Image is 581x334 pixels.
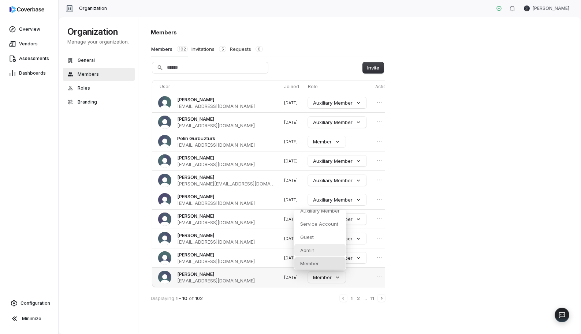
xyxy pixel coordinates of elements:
p: Admin [300,247,314,254]
span: [DATE] [284,100,298,105]
img: Jesse Nord [158,271,171,284]
button: Invitations [191,42,227,56]
img: Pelin Gurbuzturk [158,135,171,148]
button: 11 [370,294,375,302]
span: [DATE] [284,139,298,144]
button: Open menu [375,273,384,281]
img: Steve Culy [158,193,171,206]
span: [EMAIL_ADDRESS][DOMAIN_NAME] [177,277,255,284]
button: Next [378,294,385,302]
p: Member [300,260,319,267]
img: Brad Corbin [158,154,171,168]
span: [EMAIL_ADDRESS][DOMAIN_NAME] [177,142,255,148]
th: Actions [372,80,397,93]
span: [DATE] [284,217,298,222]
span: [PERSON_NAME] [533,5,569,11]
img: Alexey Goncharov [158,213,171,226]
span: [PERSON_NAME] [177,213,214,219]
th: Joined [281,80,305,93]
button: Open menu [375,98,384,107]
span: Members [78,71,99,77]
input: Search [152,62,268,73]
span: [EMAIL_ADDRESS][DOMAIN_NAME] [177,258,255,264]
img: Santiago Arellano [158,174,171,187]
button: 2 [356,294,361,302]
img: Steve Mancini avatar [524,5,530,11]
span: 102 [195,295,203,301]
button: Open menu [375,176,384,184]
button: Members [151,42,188,56]
p: Guest [300,234,314,240]
span: Pelin Gurbuzturk [177,135,215,142]
span: [PERSON_NAME] [177,154,214,161]
span: 0 [256,46,263,52]
span: Assessments [19,56,49,61]
span: Overview [19,26,40,32]
span: [EMAIL_ADDRESS][DOMAIN_NAME] [177,122,255,129]
span: [PERSON_NAME] [177,232,214,239]
span: [PERSON_NAME] [177,193,214,200]
button: Open menu [375,214,384,223]
p: Auxiliary Member [300,207,340,214]
img: Debopriya Choudhury [158,232,171,245]
span: [EMAIL_ADDRESS][DOMAIN_NAME] [177,103,255,109]
button: Open menu [375,156,384,165]
p: Service Account [300,221,338,227]
span: [EMAIL_ADDRESS][DOMAIN_NAME] [177,219,255,226]
span: Displaying [151,295,174,301]
span: [DATE] [284,178,298,183]
span: [EMAIL_ADDRESS][DOMAIN_NAME] [177,200,255,206]
span: Configuration [21,300,50,306]
span: Vendors [19,41,38,47]
span: Roles [78,85,90,91]
button: Requests [230,42,263,56]
h1: Members [151,29,385,36]
span: 102 [177,46,188,52]
span: Minimize [22,316,41,322]
th: User [152,80,281,93]
img: Veronika Catacoly [158,116,171,129]
th: Role [305,80,372,93]
button: Open menu [375,195,384,204]
img: logo-D7KZi-bG.svg [10,6,44,13]
span: Branding [78,99,97,105]
span: [PERSON_NAME][EMAIL_ADDRESS][DOMAIN_NAME] [177,180,275,187]
span: [DATE] [284,255,298,260]
span: [DATE] [284,120,298,125]
span: [PERSON_NAME] [177,116,214,122]
p: Manage your organization. [67,38,130,45]
span: [PERSON_NAME] [177,174,214,180]
h1: Organization [67,26,130,38]
span: [DATE] [284,158,298,164]
p: ... [364,295,367,301]
span: Organization [79,5,107,11]
span: [PERSON_NAME] [177,251,214,258]
button: Invite [363,62,384,73]
span: 1 – 10 [176,295,187,301]
span: [DATE] [284,275,298,280]
img: Tom Kluczynski [158,251,171,264]
span: [EMAIL_ADDRESS][DOMAIN_NAME] [177,239,255,245]
span: Dashboards [19,70,46,76]
button: Open menu [375,234,384,243]
span: [EMAIL_ADDRESS][DOMAIN_NAME] [177,161,255,168]
span: [DATE] [284,236,298,241]
span: General [78,57,95,63]
button: Open menu [375,253,384,262]
span: 5 [219,46,226,52]
span: [DATE] [284,197,298,202]
span: [PERSON_NAME] [177,96,214,103]
span: [PERSON_NAME] [177,271,214,277]
span: of [189,295,194,301]
img: Sonika Hegde [158,96,171,109]
button: 1 [350,294,353,302]
button: Open menu [375,117,384,126]
button: Open menu [375,137,384,146]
